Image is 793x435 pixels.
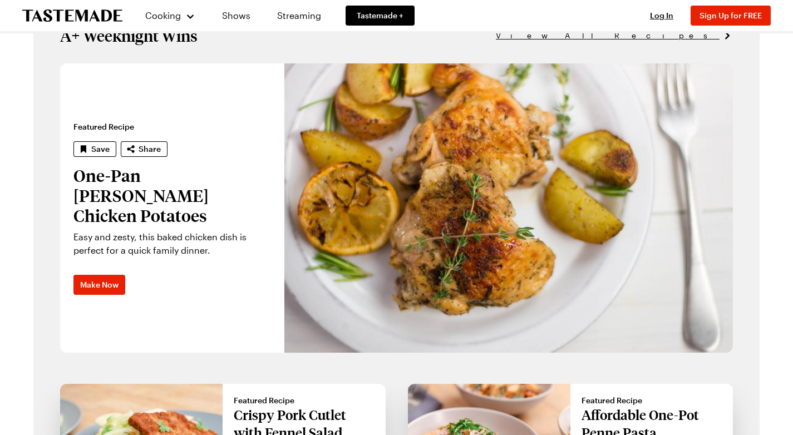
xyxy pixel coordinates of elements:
[73,275,125,295] a: Make Now
[145,10,181,21] span: Cooking
[73,141,116,157] button: Save recipe
[80,279,119,290] span: Make Now
[22,9,122,22] a: To Tastemade Home Page
[650,11,673,20] span: Log In
[121,141,168,157] button: Share
[496,29,733,42] a: View All Recipes
[346,6,415,26] a: Tastemade +
[639,10,684,21] button: Log In
[582,395,722,406] span: Featured Recipe
[700,11,762,20] span: Sign Up for FREE
[691,6,771,26] button: Sign Up for FREE
[496,29,720,42] span: View All Recipes
[139,144,161,155] span: Share
[91,144,110,155] span: Save
[60,26,198,46] h1: A+ Weeknight Wins
[145,2,195,29] button: Cooking
[234,395,374,406] span: Featured Recipe
[357,10,403,21] span: Tastemade +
